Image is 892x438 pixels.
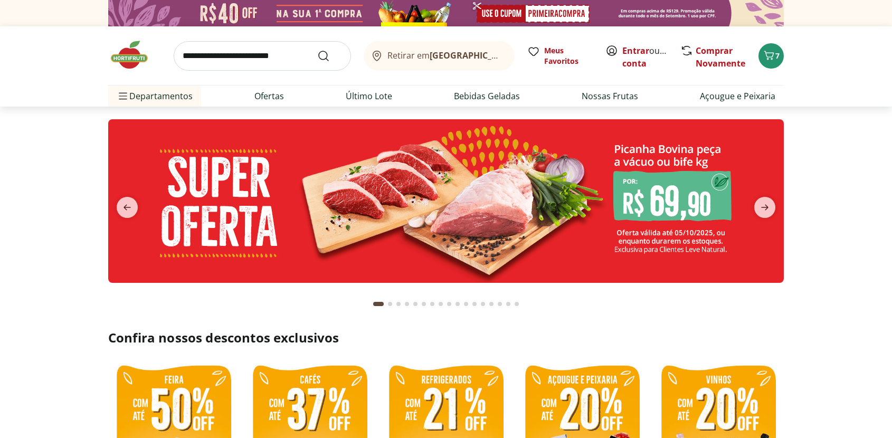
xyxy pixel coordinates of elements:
[387,51,504,60] span: Retirar em
[394,291,403,317] button: Go to page 3 from fs-carousel
[544,45,593,66] span: Meus Favoritos
[462,291,470,317] button: Go to page 11 from fs-carousel
[108,119,784,283] img: super oferta
[117,83,129,109] button: Menu
[775,51,780,61] span: 7
[386,291,394,317] button: Go to page 2 from fs-carousel
[364,41,515,71] button: Retirar em[GEOGRAPHIC_DATA]/[GEOGRAPHIC_DATA]
[317,50,343,62] button: Submit Search
[470,291,479,317] button: Go to page 12 from fs-carousel
[371,291,386,317] button: Current page from fs-carousel
[496,291,504,317] button: Go to page 15 from fs-carousel
[411,291,420,317] button: Go to page 5 from fs-carousel
[454,90,520,102] a: Bebidas Geladas
[346,90,392,102] a: Último Lote
[108,329,784,346] h2: Confira nossos descontos exclusivos
[436,291,445,317] button: Go to page 8 from fs-carousel
[254,90,284,102] a: Ofertas
[700,90,775,102] a: Açougue e Peixaria
[696,45,745,69] a: Comprar Novamente
[445,291,453,317] button: Go to page 9 from fs-carousel
[420,291,428,317] button: Go to page 6 from fs-carousel
[479,291,487,317] button: Go to page 13 from fs-carousel
[108,197,146,218] button: previous
[622,44,669,70] span: ou
[428,291,436,317] button: Go to page 7 from fs-carousel
[746,197,784,218] button: next
[174,41,351,71] input: search
[430,50,608,61] b: [GEOGRAPHIC_DATA]/[GEOGRAPHIC_DATA]
[513,291,521,317] button: Go to page 17 from fs-carousel
[527,45,593,66] a: Meus Favoritos
[487,291,496,317] button: Go to page 14 from fs-carousel
[403,291,411,317] button: Go to page 4 from fs-carousel
[758,43,784,69] button: Carrinho
[504,291,513,317] button: Go to page 16 from fs-carousel
[582,90,638,102] a: Nossas Frutas
[453,291,462,317] button: Go to page 10 from fs-carousel
[622,45,649,56] a: Entrar
[622,45,680,69] a: Criar conta
[117,83,193,109] span: Departamentos
[108,39,161,71] img: Hortifruti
